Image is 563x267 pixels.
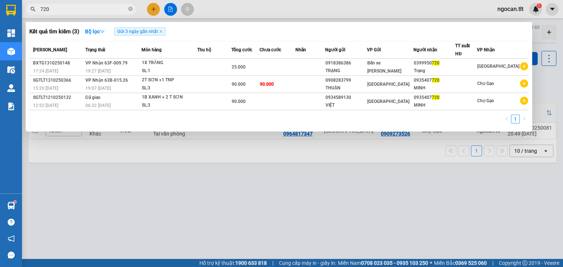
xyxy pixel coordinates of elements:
div: 0908283799 [325,77,367,84]
div: 0934589130 [325,94,367,101]
span: [GEOGRAPHIC_DATA] [367,99,409,104]
span: 19:27 [DATE] [85,68,111,74]
div: VIỆT [325,101,367,109]
strong: Bộ lọc [85,29,105,34]
div: SL: 1 [142,67,197,75]
li: 1 [511,115,520,123]
span: 19:07 [DATE] [85,86,111,91]
div: MINH [414,101,455,109]
span: VP Nhận 63B-015.26 [85,78,128,83]
span: close-circle [128,6,133,13]
span: question-circle [8,219,15,226]
div: 0918386386 [325,59,367,67]
div: 0935407 [414,94,455,101]
div: 0399950 [414,59,455,67]
div: SL: 3 [142,101,197,110]
button: left [502,115,511,123]
div: Trạng [414,67,455,75]
span: search [30,7,36,12]
img: dashboard-icon [7,29,15,37]
span: plus-circle [520,79,528,88]
span: VP Nhận [477,47,495,52]
span: Chợ Gạo [477,81,494,86]
span: notification [8,235,15,242]
input: Tìm tên, số ĐT hoặc mã đơn [40,5,127,13]
span: 15:20 [DATE] [33,86,58,91]
span: close-circle [128,7,133,11]
img: warehouse-icon [7,48,15,55]
span: [GEOGRAPHIC_DATA] [477,64,519,69]
span: Thu hộ [197,47,211,52]
span: 720 [432,60,439,66]
li: Next Page [520,115,529,123]
span: 90.000 [232,82,246,87]
a: 1 [511,115,519,123]
div: SL: 3 [142,84,197,92]
span: message [8,252,15,259]
button: Bộ lọcdown [79,26,111,37]
div: SGTLT1310250366 [33,77,83,84]
span: 720 [432,95,439,100]
span: 720 [432,78,439,83]
span: 90.000 [260,82,274,87]
span: Trạng thái [85,47,105,52]
span: Đã giao [85,95,100,100]
span: VP Gửi [367,47,381,52]
span: Chưa cước [260,47,281,52]
span: Nhãn [295,47,306,52]
span: Chợ Gạo [477,98,494,103]
span: Bến xe [PERSON_NAME] [367,60,401,74]
span: down [100,29,105,34]
div: 1X TRĂNG [142,59,197,67]
div: THUẬN [325,84,367,92]
span: 90.000 [232,99,246,104]
li: Previous Page [502,115,511,123]
span: plus-circle [520,97,528,105]
span: Tổng cước [231,47,252,52]
span: VP Nhận 63F-009.79 [85,60,128,66]
img: warehouse-icon [7,84,15,92]
div: 0935407 [414,77,455,84]
span: 12:52 [DATE] [33,103,58,108]
span: right [522,116,526,121]
span: 25.000 [232,64,246,70]
span: [GEOGRAPHIC_DATA] [367,82,409,87]
div: MINH [414,84,455,92]
div: SGTLT1210250132 [33,94,83,101]
span: Người nhận [413,47,437,52]
span: close [159,30,163,33]
img: solution-icon [7,103,15,110]
img: warehouse-icon [7,202,15,209]
div: TRẠNG [325,67,367,75]
span: Gửi 3 ngày gần nhất [114,27,166,36]
span: [PERSON_NAME] [33,47,67,52]
img: logo-vxr [6,5,16,16]
span: TT xuất HĐ [455,43,470,56]
span: Người gửi [325,47,345,52]
h3: Kết quả tìm kiếm ( 3 ) [29,28,79,36]
div: 1B XANH + 2 T SƠN [142,93,197,101]
div: BXTG1310250148 [33,59,83,67]
span: 06:32 [DATE] [85,103,111,108]
button: right [520,115,529,123]
sup: 1 [14,201,16,203]
span: 17:24 [DATE] [33,68,58,74]
img: warehouse-icon [7,66,15,74]
span: Món hàng [141,47,162,52]
span: plus-circle [520,62,528,70]
span: left [504,116,509,121]
div: 2T SƠN +1 TNP [142,76,197,84]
